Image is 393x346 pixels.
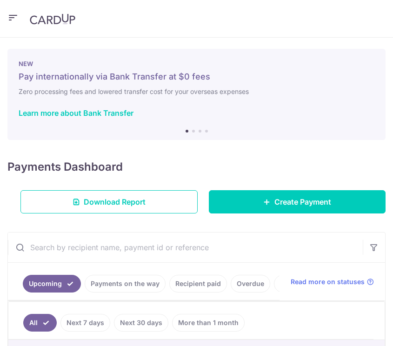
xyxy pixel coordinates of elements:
[30,13,75,25] img: CardUp
[274,275,318,293] a: Cancelled
[172,314,245,332] a: More than 1 month
[291,277,374,286] a: Read more on statuses
[19,60,374,67] p: NEW
[19,108,133,118] a: Learn more about Bank Transfer
[23,275,81,293] a: Upcoming
[8,233,363,262] input: Search by recipient name, payment id or reference
[20,190,198,213] a: Download Report
[84,196,146,207] span: Download Report
[19,86,374,97] h6: Zero processing fees and lowered transfer cost for your overseas expenses
[291,277,365,286] span: Read more on statuses
[114,314,168,332] a: Next 30 days
[231,275,270,293] a: Overdue
[274,196,331,207] span: Create Payment
[85,275,166,293] a: Payments on the way
[209,190,386,213] a: Create Payment
[23,314,57,332] a: All
[169,275,227,293] a: Recipient paid
[19,71,374,82] h5: Pay internationally via Bank Transfer at $0 fees
[7,159,123,175] h4: Payments Dashboard
[60,314,110,332] a: Next 7 days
